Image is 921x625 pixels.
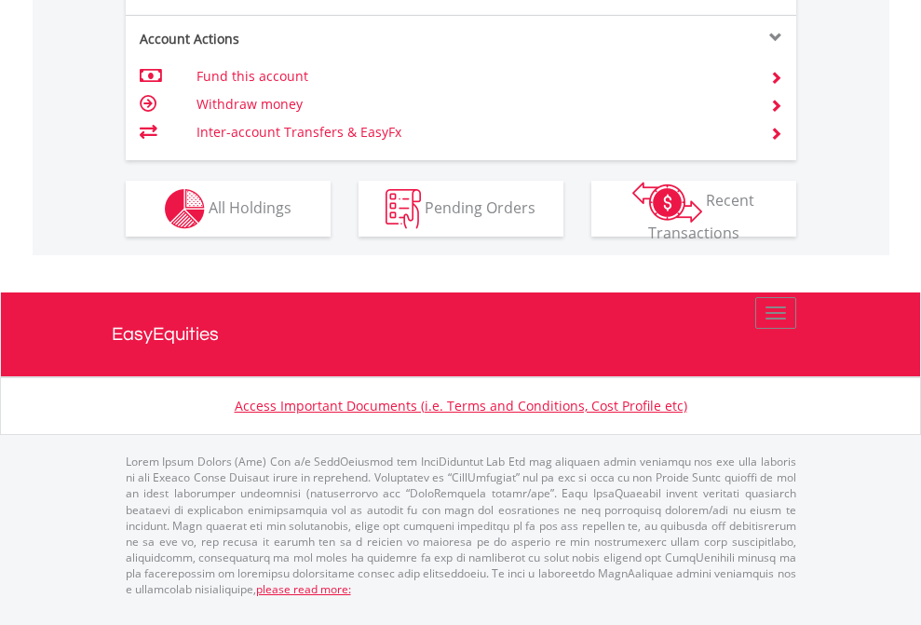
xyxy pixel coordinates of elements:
[235,397,687,414] a: Access Important Documents (i.e. Terms and Conditions, Cost Profile etc)
[196,118,747,146] td: Inter-account Transfers & EasyFx
[359,181,563,237] button: Pending Orders
[591,181,796,237] button: Recent Transactions
[632,182,702,223] img: transactions-zar-wht.png
[165,189,205,229] img: holdings-wht.png
[425,197,535,217] span: Pending Orders
[196,90,747,118] td: Withdraw money
[256,581,351,597] a: please read more:
[126,181,331,237] button: All Holdings
[112,292,810,376] a: EasyEquities
[209,197,291,217] span: All Holdings
[126,454,796,597] p: Lorem Ipsum Dolors (Ame) Con a/e SeddOeiusmod tem InciDiduntut Lab Etd mag aliquaen admin veniamq...
[126,30,461,48] div: Account Actions
[196,62,747,90] td: Fund this account
[386,189,421,229] img: pending_instructions-wht.png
